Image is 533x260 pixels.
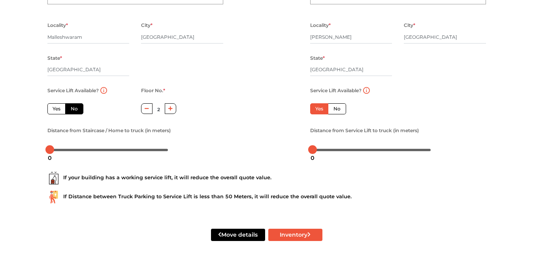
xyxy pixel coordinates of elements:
[47,191,486,203] div: If Distance between Truck Parking to Service Lift is less than 50 Meters, it will reduce the over...
[47,53,62,63] label: State
[141,20,153,30] label: City
[310,85,362,96] label: Service Lift Available?
[47,20,68,30] label: Locality
[45,151,55,165] div: 0
[328,103,346,114] label: No
[268,229,322,241] button: Inventory
[310,103,328,114] label: Yes
[47,172,486,184] div: If your building has a working service lift, it will reduce the overall quote value.
[310,20,331,30] label: Locality
[47,85,99,96] label: Service Lift Available?
[65,103,83,114] label: No
[47,172,60,184] img: ...
[47,125,171,136] label: Distance from Staircase / Home to truck (in meters)
[404,20,415,30] label: City
[307,151,318,165] div: 0
[211,229,265,241] button: Move details
[47,103,66,114] label: Yes
[47,191,60,203] img: ...
[141,85,165,96] label: Floor No.
[310,53,325,63] label: State
[310,125,419,136] label: Distance from Service Lift to truck (in meters)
